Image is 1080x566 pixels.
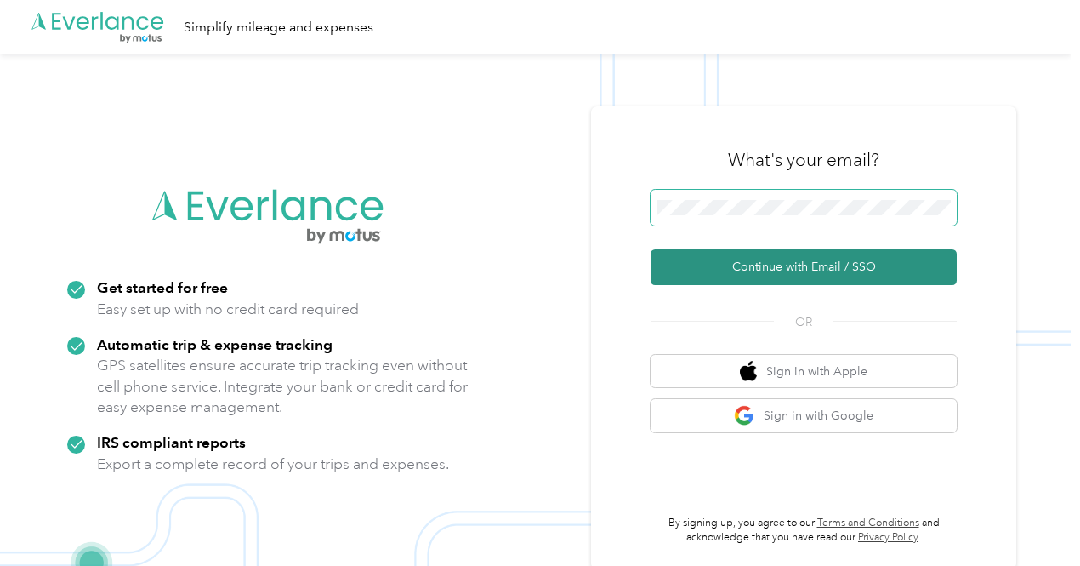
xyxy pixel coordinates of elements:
img: google logo [734,405,755,426]
p: Export a complete record of your trips and expenses. [97,454,449,475]
p: By signing up, you agree to our and acknowledge that you have read our . [651,516,957,546]
p: GPS satellites ensure accurate trip tracking even without cell phone service. Integrate your bank... [97,355,469,418]
strong: IRS compliant reports [97,433,246,451]
button: Continue with Email / SSO [651,249,957,285]
button: google logoSign in with Google [651,399,957,432]
strong: Get started for free [97,278,228,296]
img: apple logo [740,361,757,382]
h3: What's your email? [728,148,879,172]
div: Simplify mileage and expenses [184,17,373,38]
a: Privacy Policy [858,531,918,544]
a: Terms and Conditions [817,517,919,529]
iframe: Everlance-gr Chat Button Frame [985,471,1080,566]
button: apple logoSign in with Apple [651,355,957,388]
span: OR [774,313,833,331]
strong: Automatic trip & expense tracking [97,335,333,353]
p: Easy set up with no credit card required [97,299,359,320]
